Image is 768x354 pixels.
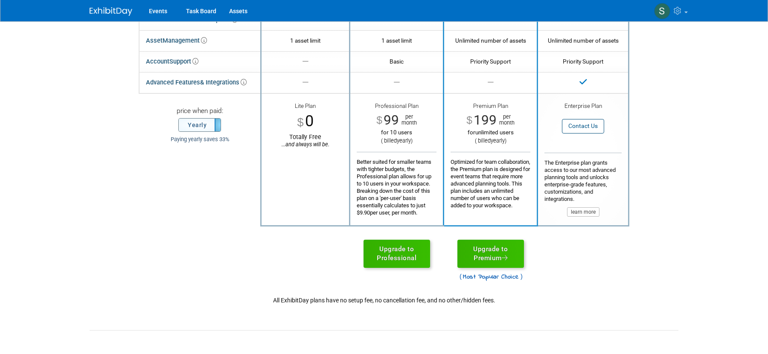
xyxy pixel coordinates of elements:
[544,37,622,44] div: Unlimited number of assets
[567,207,599,217] button: learn more
[268,141,343,148] div: ...and always will be.
[357,37,436,44] div: 1 asset limit
[169,58,198,65] span: Support
[268,102,343,111] div: Lite Plan
[497,114,515,126] span: per month
[146,76,247,89] div: Advanced Features
[145,136,254,143] div: Paying yearly saves 33%
[451,152,530,209] div: Optimized for team collaboration, the Premium plan is designed for event teams that require more ...
[451,58,530,65] div: Priority Support
[544,153,622,217] div: The Enterprise plan grants access to our most advanced planning tools and unlocks enterprise-grad...
[458,273,523,281] span: Most Popular Choice
[466,115,472,126] span: $
[491,137,505,144] span: yearly
[357,137,436,145] div: ( billed )
[357,152,436,216] div: Better suited for smaller teams with tighter budgets, the Professional plan allows for up to 10 u...
[209,16,238,23] span: Exports
[562,119,604,133] button: Contact Us
[357,129,436,136] div: for 10 users
[544,58,622,65] div: Priority Support
[460,273,462,280] span: (
[146,55,198,68] div: Account
[268,133,343,148] div: Totally Free
[200,78,247,86] span: & Integrations
[457,240,524,268] a: Upgrade toPremium
[399,114,417,126] span: per month
[357,102,436,112] div: Professional Plan
[297,116,303,128] span: $
[145,107,254,118] div: price when paid:
[521,273,523,280] span: )
[139,294,629,305] div: All ExhibitDay plans have no setup fee, no cancellation fee, and no other/hidden fees.
[474,112,497,128] span: 199
[357,58,436,65] div: Basic
[384,112,399,128] span: 99
[163,37,207,44] span: Management
[654,3,670,19] img: Stephanie Hood
[90,7,132,16] img: ExhibitDay
[468,129,475,136] span: for
[268,37,343,44] div: 1 asset limit
[451,102,530,112] div: Premium Plan
[179,119,221,131] label: Yearly
[451,137,530,145] div: ( billed )
[360,209,370,216] span: 9.90
[305,112,314,130] span: 0
[451,129,530,136] div: unlimited users
[451,37,530,44] div: Unlimited number of assets
[544,102,622,111] div: Enterprise Plan
[397,137,411,144] span: yearly
[376,115,382,126] span: $
[364,240,430,268] a: Upgrade toProfessional
[146,35,207,47] div: Asset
